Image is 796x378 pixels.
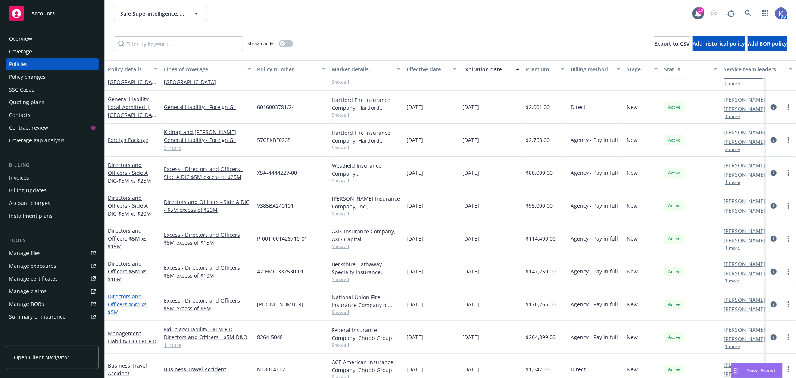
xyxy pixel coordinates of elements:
a: Policies [6,58,99,70]
a: Manage claims [6,285,99,297]
button: 1 more [725,279,740,283]
span: New [627,267,638,275]
a: Directors and Officers - Side A DIC [108,194,151,217]
a: Directors and Officers [108,260,147,283]
div: Drag to move [731,363,741,378]
a: [PERSON_NAME] [724,138,765,146]
span: Accounts [31,10,55,16]
a: [PERSON_NAME] [724,296,765,304]
span: Direct [571,103,586,111]
a: [PERSON_NAME] [724,305,765,313]
span: Active [667,202,682,209]
span: $80,000.00 [526,169,553,177]
span: Add historical policy [693,40,745,47]
span: N18014117 [257,365,285,373]
a: Directors and Officers - $5M D&O [164,333,251,341]
a: circleInformation [769,267,778,276]
span: [DATE] [462,267,479,275]
span: [DATE] [462,333,479,341]
a: Excess - Directors and Officers - Side A DIC $5M excess of $25M [164,165,251,181]
div: Invoices [9,172,29,184]
a: 1 more [164,341,251,349]
button: Add BOR policy [748,36,787,51]
div: Tools [6,237,99,244]
a: Excess - Directors and Officers $5M excess of $10M [164,264,251,279]
a: Kidnap and [PERSON_NAME] [164,128,251,136]
a: more [784,136,793,145]
a: [PERSON_NAME] [724,370,765,378]
a: more [784,234,793,243]
div: Policy details [108,65,150,73]
a: Contacts [6,109,99,121]
a: Policy changes [6,71,99,83]
button: Status [661,60,721,78]
span: New [627,333,638,341]
a: Installment plans [6,210,99,222]
span: Active [667,235,682,242]
a: Coverage [6,46,99,58]
div: Account charges [9,197,50,209]
div: Billing updates [9,185,47,196]
a: General Liability - Foreign GL [164,103,251,111]
span: $170,265.00 [526,300,556,308]
span: Open Client Navigator [14,353,69,361]
a: Directors and Officers [108,293,147,316]
button: Lines of coverage [161,60,254,78]
div: Billing [6,161,99,169]
div: Stage [627,65,650,73]
a: Contract review [6,122,99,134]
a: Invoices [6,172,99,184]
a: Directors and Officers [108,227,147,250]
div: Manage certificates [9,273,58,285]
span: [DATE] [406,136,423,144]
span: [DATE] [406,202,423,210]
a: more [784,333,793,342]
span: Agency - Pay in full [571,169,618,177]
span: [DATE] [462,365,479,373]
span: Show all [332,112,400,118]
span: P-001-001426710-01 [257,235,308,242]
span: 47-EMC-337530-01 [257,267,304,275]
span: [DATE] [406,235,423,242]
span: Direct [571,365,586,373]
div: Market details [332,65,392,73]
div: Installment plans [9,210,53,222]
div: ACE American Insurance Company, Chubb Group [332,358,400,374]
span: Show all [332,342,400,348]
a: [PERSON_NAME] [724,207,765,214]
a: [PERSON_NAME] [724,128,765,136]
span: - $5M xs $10M [108,268,147,283]
a: circleInformation [769,300,778,309]
button: 1 more [725,114,740,119]
a: Overview [6,33,99,45]
span: Agency - Pay in full [571,300,618,308]
button: Premium [523,60,568,78]
span: $147,250.00 [526,267,556,275]
span: [DATE] [406,300,423,308]
span: New [627,202,638,210]
input: Filter by keyword... [114,36,243,51]
span: [DATE] [462,235,479,242]
div: SSC Cases [9,84,34,96]
button: 2 more [725,81,740,86]
button: Policy details [105,60,161,78]
span: New [627,300,638,308]
button: Safe Superintelligence, Inc. [114,6,207,21]
a: more [784,168,793,177]
div: Manage claims [9,285,47,297]
a: circleInformation [769,234,778,243]
a: Manage exposures [6,260,99,272]
span: [DATE] [406,103,423,111]
div: Policy changes [9,71,46,83]
a: Foreign Package [108,136,148,143]
span: $1,647.00 [526,365,550,373]
span: Agency - Pay in full [571,202,618,210]
span: 6016003781/24 [257,103,295,111]
span: Agency - Pay in full [571,267,618,275]
a: Management Liability [108,330,156,345]
span: [DATE] [406,169,423,177]
div: 42 [697,7,704,14]
span: Show all [332,276,400,282]
div: Effective date [406,65,448,73]
a: Start snowing [706,6,721,21]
